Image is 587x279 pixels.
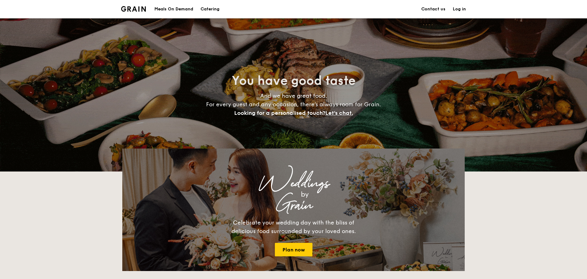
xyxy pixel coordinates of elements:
img: Grain [121,6,146,12]
div: Celebrate your wedding day with the bliss of delicious food surrounded by your loved ones. [225,218,362,236]
span: Let's chat. [325,110,353,116]
div: Grain [176,200,411,211]
div: by [199,189,411,200]
div: Weddings [176,178,411,189]
a: Logotype [121,6,146,12]
a: Plan now [275,243,312,256]
div: Loading menus magically... [122,143,465,149]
